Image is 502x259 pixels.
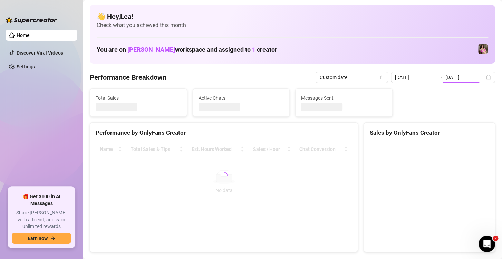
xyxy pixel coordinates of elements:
[493,236,498,241] span: 2
[221,172,228,179] span: loading
[395,74,434,81] input: Start date
[12,193,71,207] span: 🎁 Get $100 in AI Messages
[369,128,489,137] div: Sales by OnlyFans Creator
[12,210,71,230] span: Share [PERSON_NAME] with a friend, and earn unlimited rewards
[17,50,63,56] a: Discover Viral Videos
[97,46,277,54] h1: You are on workspace and assigned to creator
[90,73,166,82] h4: Performance Breakdown
[301,94,387,102] span: Messages Sent
[6,17,57,23] img: logo-BBDzfeDw.svg
[199,94,284,102] span: Active Chats
[127,46,175,53] span: [PERSON_NAME]
[437,75,443,80] span: swap-right
[50,236,55,241] span: arrow-right
[96,94,181,102] span: Total Sales
[96,128,352,137] div: Performance by OnlyFans Creator
[17,32,30,38] a: Home
[28,236,48,241] span: Earn now
[478,44,488,54] img: Nanner
[12,233,71,244] button: Earn nowarrow-right
[97,12,488,21] h4: 👋 Hey, Lea !
[17,64,35,69] a: Settings
[97,21,488,29] span: Check what you achieved this month
[437,75,443,80] span: to
[252,46,255,53] span: 1
[479,236,495,252] iframe: Intercom live chat
[380,75,384,79] span: calendar
[445,74,485,81] input: End date
[320,72,384,83] span: Custom date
